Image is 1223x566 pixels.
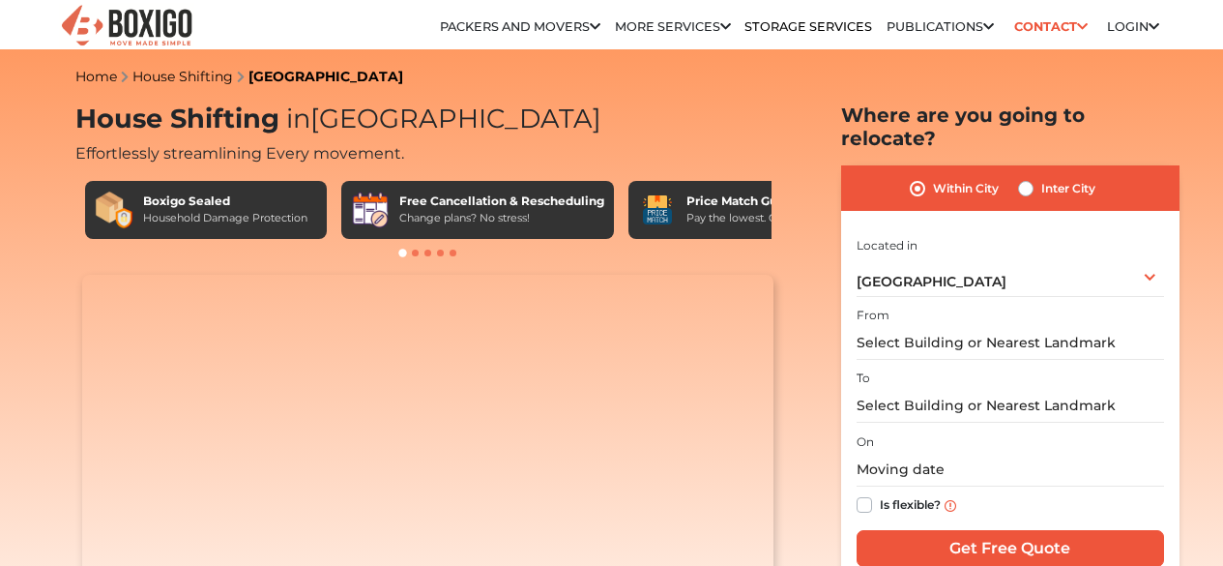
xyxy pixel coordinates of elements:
div: Boxigo Sealed [143,193,307,210]
label: Inter City [1041,177,1095,200]
img: Price Match Guarantee [638,191,677,229]
div: Price Match Guarantee [686,193,833,210]
label: On [857,433,874,451]
h2: Where are you going to relocate? [841,104,1179,150]
label: Located in [857,237,917,254]
div: Change plans? No stress! [399,210,604,226]
img: Free Cancellation & Rescheduling [351,191,390,229]
div: Household Damage Protection [143,210,307,226]
img: info [945,500,956,512]
input: Select Building or Nearest Landmark [857,389,1164,423]
input: Select Building or Nearest Landmark [857,326,1164,360]
label: To [857,370,870,387]
a: Storage Services [744,19,872,34]
h1: House Shifting [75,104,781,135]
input: Moving date [857,453,1164,487]
a: Home [75,68,117,85]
div: Free Cancellation & Rescheduling [399,193,604,210]
a: More services [615,19,731,34]
a: Publications [887,19,994,34]
span: [GEOGRAPHIC_DATA] [857,273,1006,290]
span: Effortlessly streamlining Every movement. [75,144,404,163]
a: Login [1107,19,1159,34]
label: Within City [933,177,999,200]
a: Packers and Movers [440,19,600,34]
img: Boxigo Sealed [95,191,133,229]
span: [GEOGRAPHIC_DATA] [279,103,601,134]
span: in [286,103,310,134]
img: Boxigo [59,3,194,50]
label: From [857,307,889,324]
a: House Shifting [132,68,233,85]
a: Contact [1007,12,1093,42]
label: Is flexible? [880,493,941,514]
div: Pay the lowest. Guaranteed! [686,210,833,226]
a: [GEOGRAPHIC_DATA] [248,68,403,85]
